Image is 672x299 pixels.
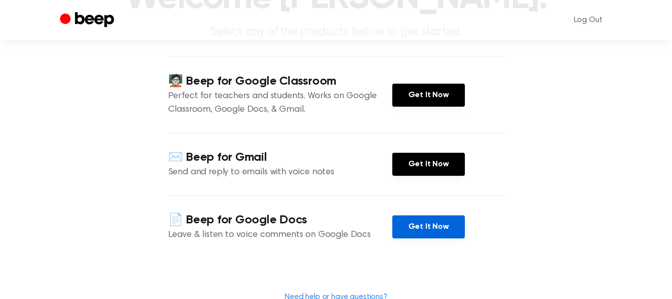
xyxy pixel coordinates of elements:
a: Get It Now [392,215,465,238]
a: Log Out [564,8,612,32]
p: Leave & listen to voice comments on Google Docs [168,228,392,242]
p: Send and reply to emails with voice notes [168,166,392,179]
h4: 🧑🏻‍🏫 Beep for Google Classroom [168,73,392,90]
h4: 📄 Beep for Google Docs [168,212,392,228]
a: Get It Now [392,84,465,107]
a: Get It Now [392,153,465,176]
p: Perfect for teachers and students. Works on Google Classroom, Google Docs, & Gmail. [168,90,392,117]
a: Beep [60,11,117,30]
h4: ✉️ Beep for Gmail [168,149,392,166]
